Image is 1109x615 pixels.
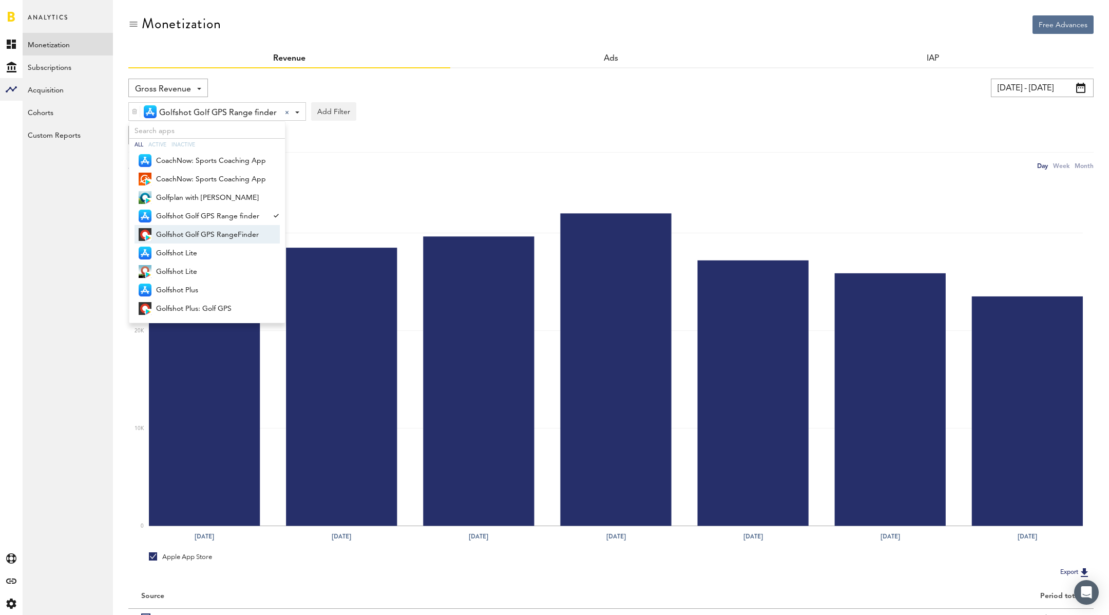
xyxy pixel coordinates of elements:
a: CoachNow: Sports Coaching App [135,170,270,188]
a: Acquisition [23,78,113,101]
a: Golfshot Lite [135,262,270,281]
a: Revenue [273,54,305,63]
img: qo9Ua-kR-mJh2mDZAFTx63M3e_ysg5da39QDrh9gHco8-Wy0ARAsrZgd-3XanziKTNQl [139,302,151,315]
img: trash_awesome_blue.svg [131,108,138,115]
text: [DATE] [195,532,214,541]
div: Source [141,592,164,601]
text: [DATE] [743,532,763,541]
span: Support [22,7,59,16]
text: 10K [135,426,144,431]
span: Golfshot Golf GPS Range finder [159,104,277,122]
span: Golfshot Plus: Golf GPS [156,300,266,318]
a: Monetization [23,33,113,55]
div: Inactive [171,139,195,151]
a: Golfplan with [PERSON_NAME] [135,188,270,207]
span: Golfshot Lite [156,263,266,281]
button: Export [1057,566,1094,579]
a: Golfshot Golf GPS RangeFinder [135,225,270,244]
img: sBPeqS6XAcNXYiGp6eff5ihk_aIia0HG7q23RzlLlG3UvEseAchHCstpU1aPnIK6Zg [139,191,151,204]
img: 17.png [145,235,151,241]
img: 17.png [145,179,151,185]
div: Monetization [142,15,221,32]
img: Export [1078,566,1091,579]
img: 17.png [145,198,151,204]
span: Golfshot Lite [156,245,266,262]
span: CoachNow: Sports Coaching App [156,171,266,188]
img: 21.png [144,105,157,118]
a: Cohorts [23,101,113,123]
text: 20K [135,328,144,333]
text: [DATE] [606,532,626,541]
a: Golfshot Golf GPS Range finder [135,207,270,225]
span: CoachNow: Sports Coaching App [156,152,266,170]
text: [DATE] [332,532,351,541]
div: Apple App Store [149,552,212,562]
div: Month [1075,160,1094,171]
span: Gross Revenue [135,81,191,98]
text: [DATE] [1018,532,1037,541]
span: Golfplan with [PERSON_NAME] [156,189,266,207]
img: 21.png [139,284,151,296]
img: 17.png [145,309,151,315]
a: Golfshot Lite [135,244,270,262]
a: CoachNow: Sports Coaching App [135,151,270,170]
div: Week [1053,160,1069,171]
div: Day [1037,160,1048,171]
button: Add Filter [311,102,356,121]
div: Period total [624,592,1081,601]
a: Golfshot Plus [135,281,270,299]
span: Analytics [28,11,68,33]
img: 9UIL7DXlNAIIFEZzCGWNoqib7oEsivjZRLL_hB0ZyHGU9BuA-VfhrlfGZ8low1eCl7KE [139,228,151,241]
span: Golfshot Plus [156,282,266,299]
span: Golfshot Golf GPS RangeFinder [156,226,266,244]
text: [DATE] [881,532,900,541]
span: Golfshot Golf GPS Range finder [156,208,266,225]
a: Custom Reports [23,123,113,146]
div: Open Intercom Messenger [1074,580,1099,605]
text: [DATE] [469,532,488,541]
img: 2Xbc31OCI-Vjec7zXvAE2OM2ObFaU9b1-f7yXthkulAYejON_ZuzouX1xWJgL0G7oZ0 [139,173,151,185]
img: 21.png [139,210,151,222]
img: a11NXiQTRNSXhrAMvtN-2slz3VkCtde3tPM6Zm9MgPNPABo-zWWBvkmQmOQm8mMzBJY [139,265,151,278]
a: Golfshot Plus: Golf GPS [135,299,270,318]
a: IAP [927,54,939,63]
a: Subscriptions [23,55,113,78]
img: 21.png [139,154,151,167]
text: 0 [141,524,144,529]
img: 17.png [145,272,151,278]
img: 21.png [139,247,151,259]
div: Clear [285,110,289,115]
a: Ads [604,54,618,63]
button: Free Advances [1032,15,1094,34]
div: Active [148,139,166,151]
input: Search apps [129,122,285,139]
div: Delete [129,103,140,120]
div: All [135,139,143,151]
